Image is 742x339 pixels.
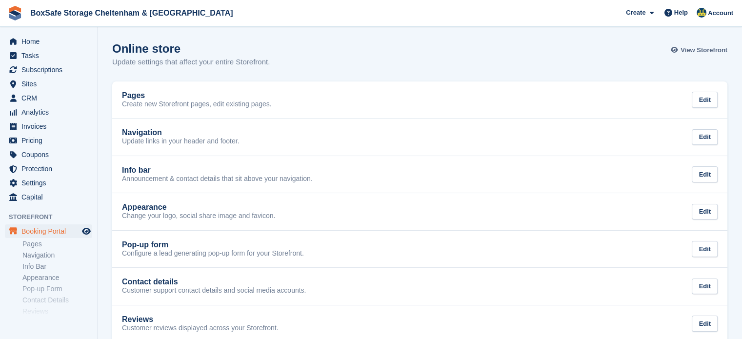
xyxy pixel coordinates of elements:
div: Edit [692,92,718,108]
a: Pages [22,239,92,249]
a: menu [5,105,92,119]
p: Customer reviews displayed across your Storefront. [122,324,279,333]
a: Appearance [22,273,92,282]
a: Reviews [22,307,92,316]
span: Protection [21,162,80,176]
span: Subscriptions [21,63,80,77]
div: Edit [692,241,718,257]
span: Help [674,8,688,18]
a: menu [5,63,92,77]
div: Edit [692,129,718,145]
span: Analytics [21,105,80,119]
a: Navigation Update links in your header and footer. Edit [112,119,727,156]
a: menu [5,176,92,190]
h2: Pages [122,91,145,100]
span: Pricing [21,134,80,147]
a: menu [5,134,92,147]
h2: Appearance [122,203,167,212]
div: Edit [692,166,718,182]
h2: Navigation [122,128,162,137]
a: Preview store [80,225,92,237]
a: menu [5,148,92,161]
a: Info Bar [22,262,92,271]
span: CRM [21,91,80,105]
span: View Storefront [681,45,727,55]
a: Contact Details [22,296,92,305]
a: View Storefront [673,42,727,58]
a: Pop-up form Configure a lead generating pop-up form for your Storefront. Edit [112,231,727,268]
span: Account [708,8,733,18]
div: Edit [692,204,718,220]
a: menu [5,162,92,176]
a: menu [5,91,92,105]
a: menu [5,120,92,133]
span: Sites [21,77,80,91]
p: Update links in your header and footer. [122,137,240,146]
span: Create [626,8,645,18]
a: Pop-up Form [22,284,92,294]
span: Invoices [21,120,80,133]
a: Info bar Announcement & contact details that sit above your navigation. Edit [112,156,727,193]
a: menu [5,77,92,91]
h2: Contact details [122,278,178,286]
a: Pages Create new Storefront pages, edit existing pages. Edit [112,81,727,119]
a: menu [5,49,92,62]
a: menu [5,190,92,204]
p: Customer support contact details and social media accounts. [122,286,306,295]
img: stora-icon-8386f47178a22dfd0bd8f6a31ec36ba5ce8667c1dd55bd0f319d3a0aa187defe.svg [8,6,22,20]
a: Navigation [22,251,92,260]
a: menu [5,35,92,48]
span: Settings [21,176,80,190]
p: Update settings that affect your entire Storefront. [112,57,270,68]
span: Tasks [21,49,80,62]
a: Appearance Change your logo, social share image and favicon. Edit [112,193,727,230]
h2: Info bar [122,166,151,175]
span: Capital [21,190,80,204]
span: Home [21,35,80,48]
div: Edit [692,279,718,295]
p: Configure a lead generating pop-up form for your Storefront. [122,249,304,258]
p: Create new Storefront pages, edit existing pages. [122,100,272,109]
span: Storefront [9,212,97,222]
img: Kim Virabi [697,8,706,18]
h2: Pop-up form [122,240,168,249]
a: BoxSafe Storage Cheltenham & [GEOGRAPHIC_DATA] [26,5,237,21]
p: Announcement & contact details that sit above your navigation. [122,175,313,183]
a: Contact details Customer support contact details and social media accounts. Edit [112,268,727,305]
h1: Online store [112,42,270,55]
span: Coupons [21,148,80,161]
a: menu [5,224,92,238]
p: Change your logo, social share image and favicon. [122,212,275,220]
h2: Reviews [122,315,153,324]
div: Edit [692,316,718,332]
span: Booking Portal [21,224,80,238]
